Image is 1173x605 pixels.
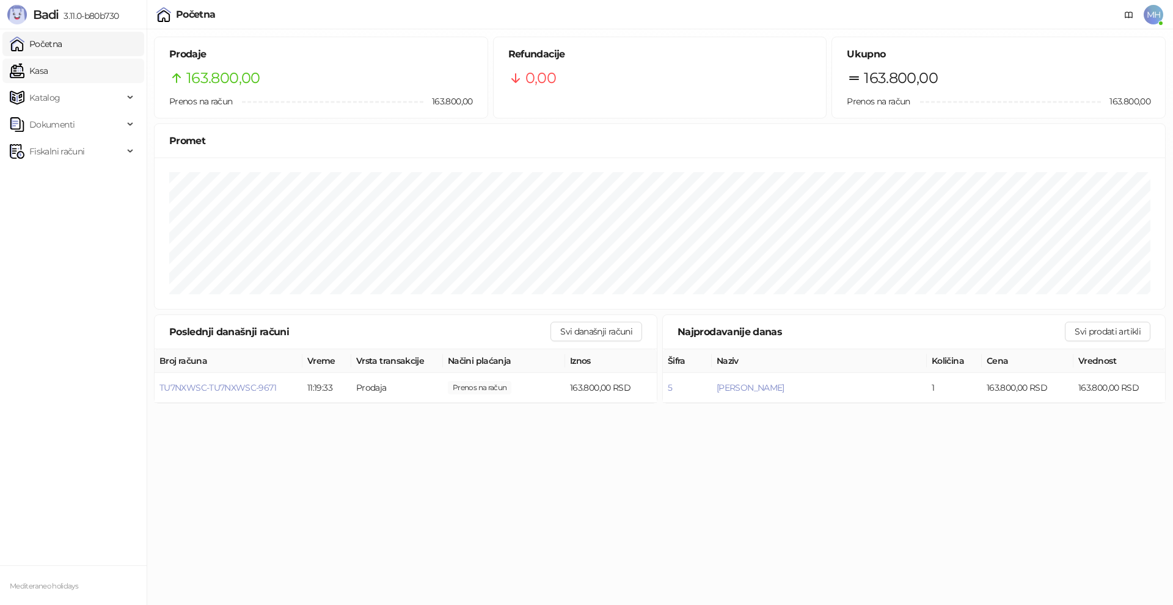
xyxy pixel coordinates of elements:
[155,349,302,373] th: Broj računa
[550,322,642,341] button: Svi današnji računi
[717,382,784,393] button: [PERSON_NAME]
[7,5,27,24] img: Logo
[351,373,443,403] td: Prodaja
[159,382,276,393] button: TU7NXWSC-TU7NXWSC-9671
[847,96,910,107] span: Prenos na račun
[33,7,59,22] span: Badi
[29,112,75,137] span: Dokumenti
[169,133,1150,148] div: Promet
[712,349,927,373] th: Naziv
[1065,322,1150,341] button: Svi prodati artikli
[678,324,1065,339] div: Najprodavanije danas
[982,349,1073,373] th: Cena
[847,47,1150,62] h5: Ukupno
[169,324,550,339] div: Poslednji današnji računi
[927,373,982,403] td: 1
[423,95,473,108] span: 163.800,00
[59,10,119,21] span: 3.11.0-b80b730
[10,32,62,56] a: Početna
[176,10,216,20] div: Početna
[663,349,712,373] th: Šifra
[927,349,982,373] th: Količina
[1101,95,1150,108] span: 163.800,00
[10,582,78,590] small: Mediteraneo holidays
[864,67,938,90] span: 163.800,00
[1073,349,1165,373] th: Vrednost
[302,349,351,373] th: Vreme
[1144,5,1163,24] span: MH
[525,67,556,90] span: 0,00
[448,381,511,394] span: 163.800,00
[29,139,84,164] span: Fiskalni računi
[186,67,260,90] span: 163.800,00
[29,85,60,110] span: Katalog
[443,349,565,373] th: Načini plaćanja
[668,382,672,393] button: 5
[351,349,443,373] th: Vrsta transakcije
[1073,373,1165,403] td: 163.800,00 RSD
[169,96,232,107] span: Prenos na račun
[10,59,48,83] a: Kasa
[565,373,657,403] td: 163.800,00 RSD
[508,47,812,62] h5: Refundacije
[565,349,657,373] th: Iznos
[1119,5,1139,24] a: Dokumentacija
[169,47,473,62] h5: Prodaje
[982,373,1073,403] td: 163.800,00 RSD
[302,373,351,403] td: 11:19:33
